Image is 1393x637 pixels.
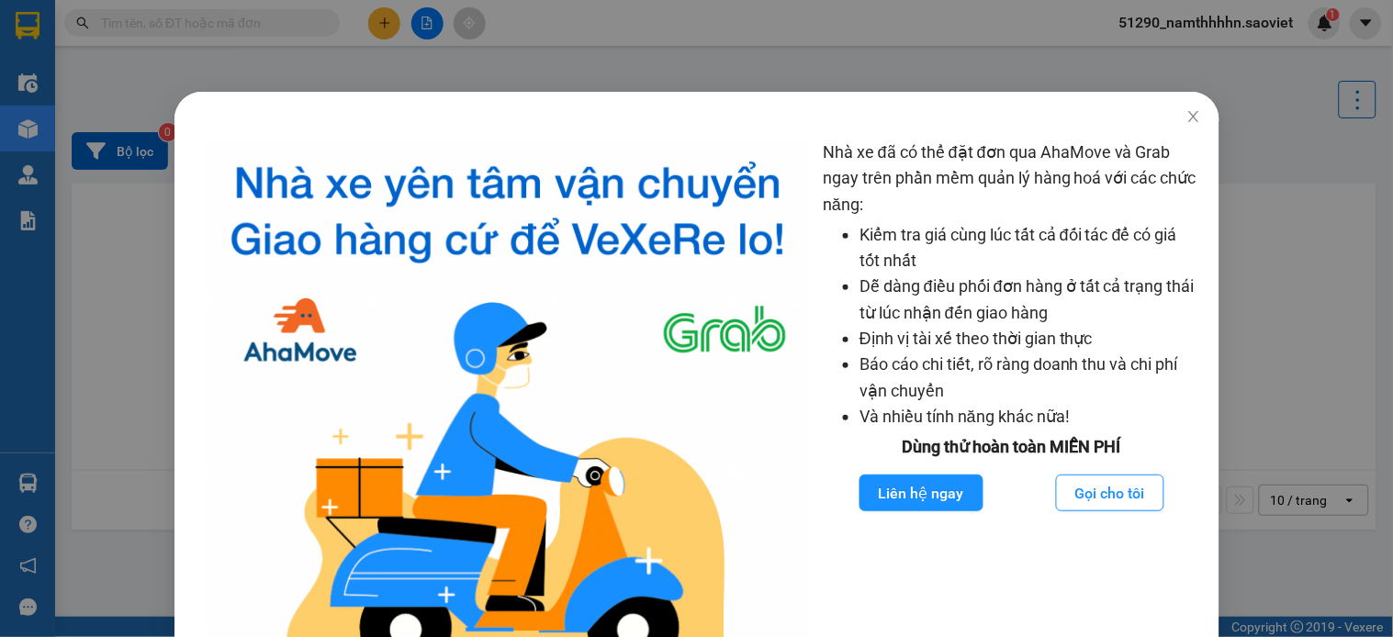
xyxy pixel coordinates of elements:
span: Gọi cho tôi [1075,482,1145,505]
button: Gọi cho tôi [1056,475,1164,511]
li: Và nhiều tính năng khác nữa! [859,404,1201,430]
li: Kiểm tra giá cùng lúc tất cả đối tác để có giá tốt nhất [859,222,1201,274]
span: close [1185,109,1200,124]
div: Dùng thử hoàn toàn MIỄN PHÍ [823,434,1201,460]
span: Liên hệ ngay [878,482,963,505]
li: Dễ dàng điều phối đơn hàng ở tất cả trạng thái từ lúc nhận đến giao hàng [859,274,1201,326]
li: Báo cáo chi tiết, rõ ràng doanh thu và chi phí vận chuyển [859,352,1201,404]
button: Close [1167,92,1219,143]
li: Định vị tài xế theo thời gian thực [859,326,1201,352]
button: Liên hệ ngay [859,475,983,511]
